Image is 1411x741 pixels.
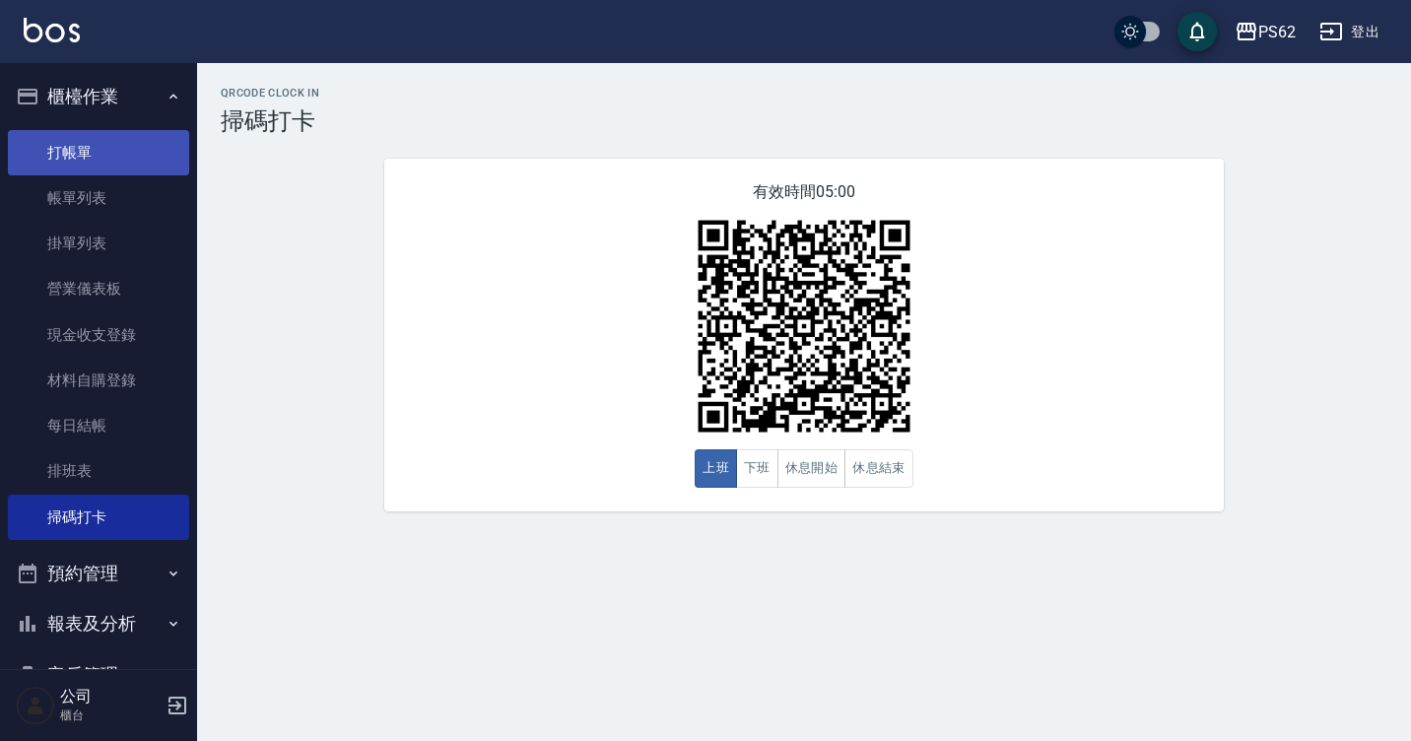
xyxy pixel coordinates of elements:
[8,649,189,701] button: 客戶管理
[1227,12,1304,52] button: PS62
[8,548,189,599] button: 預約管理
[384,159,1224,511] div: 有效時間 05:00
[16,686,55,725] img: Person
[8,266,189,311] a: 營業儀表板
[736,449,778,488] button: 下班
[1177,12,1217,51] button: save
[221,87,1387,100] h2: QRcode Clock In
[1258,20,1296,44] div: PS62
[24,18,80,42] img: Logo
[8,221,189,266] a: 掛單列表
[8,71,189,122] button: 櫃檯作業
[221,107,1387,135] h3: 掃碼打卡
[695,449,737,488] button: 上班
[8,495,189,540] a: 掃碼打卡
[8,403,189,448] a: 每日結帳
[8,175,189,221] a: 帳單列表
[60,687,161,707] h5: 公司
[8,312,189,358] a: 現金收支登錄
[8,448,189,494] a: 排班表
[1311,14,1387,50] button: 登出
[8,358,189,403] a: 材料自購登錄
[777,449,846,488] button: 休息開始
[8,130,189,175] a: 打帳單
[8,598,189,649] button: 報表及分析
[844,449,913,488] button: 休息結束
[60,707,161,724] p: 櫃台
